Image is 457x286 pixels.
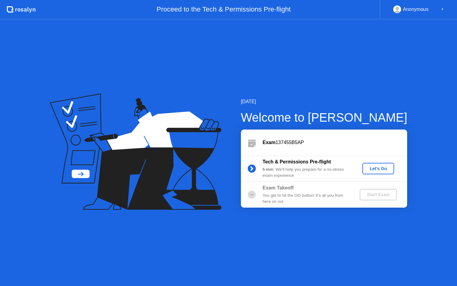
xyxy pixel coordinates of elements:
b: Exam Takeoff [263,185,294,190]
div: Anonymous [403,5,429,13]
b: 5 min [263,167,274,172]
div: Let's Go [365,166,392,171]
button: Let's Go [362,163,394,174]
b: Tech & Permissions Pre-flight [263,159,331,164]
button: Start Exam [360,189,397,200]
div: You get to hit the GO button! It’s all you from here on out [263,192,350,205]
b: Exam [263,140,276,145]
div: ▼ [441,5,444,13]
div: : We’ll help you prepare for a no-stress exam experience [263,166,350,179]
div: 137455B5AP [263,139,407,146]
div: [DATE] [241,98,407,105]
div: Start Exam [362,192,394,197]
div: Welcome to [PERSON_NAME] [241,108,407,127]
